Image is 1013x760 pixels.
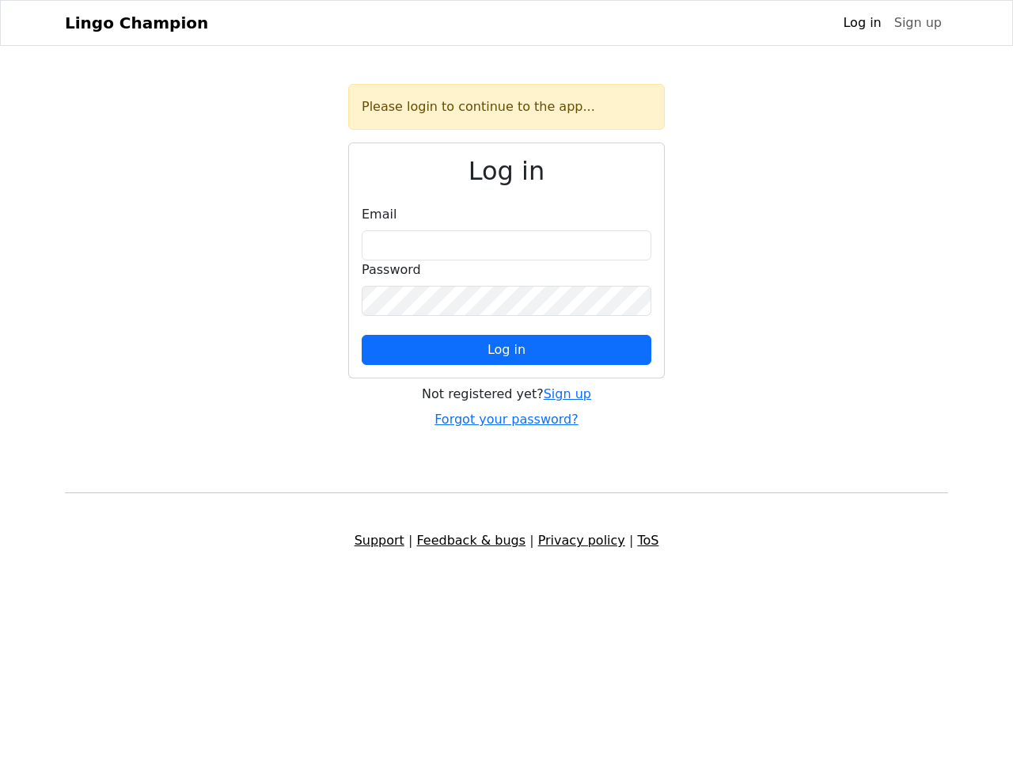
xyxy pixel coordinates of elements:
div: Please login to continue to the app... [348,84,665,130]
label: Password [362,260,421,279]
div: | | | [55,531,958,550]
a: Lingo Champion [65,7,208,39]
a: Log in [837,7,887,39]
h2: Log in [362,156,651,186]
a: Forgot your password? [434,412,579,427]
div: Not registered yet? [348,385,665,404]
button: Log in [362,335,651,365]
a: Sign up [888,7,948,39]
a: ToS [637,533,658,548]
label: Email [362,205,396,224]
a: Feedback & bugs [416,533,525,548]
a: Sign up [544,386,591,401]
a: Support [355,533,404,548]
a: Privacy policy [538,533,625,548]
span: Log in [488,342,525,357]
